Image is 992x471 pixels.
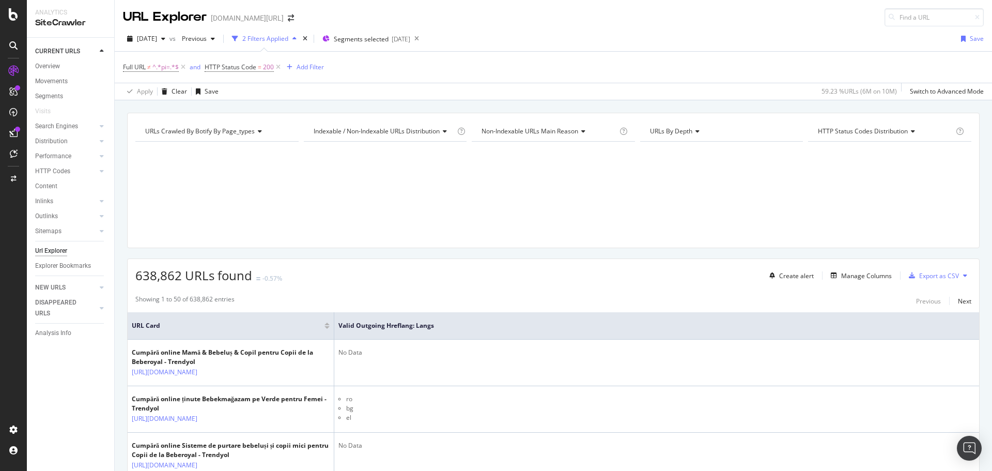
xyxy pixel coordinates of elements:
input: Find a URL [885,8,984,26]
span: 638,862 URLs found [135,267,252,284]
h4: URLs Crawled By Botify By page_types [143,123,289,140]
a: [URL][DOMAIN_NAME] [132,460,197,470]
span: URL Card [132,321,322,330]
span: Previous [178,34,207,43]
div: SiteCrawler [35,17,106,29]
a: Distribution [35,136,97,147]
a: Content [35,181,107,192]
div: Visits [35,106,51,117]
h4: URLs by Depth [648,123,794,140]
a: Outlinks [35,211,97,222]
div: Segments [35,91,63,102]
a: Explorer Bookmarks [35,261,107,271]
span: HTTP Status Code [205,63,256,71]
button: 2 Filters Applied [228,31,301,47]
a: Search Engines [35,121,97,132]
a: Inlinks [35,196,97,207]
div: Apply [137,87,153,96]
div: No Data [338,441,975,450]
div: Outlinks [35,211,58,222]
span: Non-Indexable URLs Main Reason [482,127,578,135]
a: Sitemaps [35,226,97,237]
h4: Non-Indexable URLs Main Reason [479,123,617,140]
a: Movements [35,76,107,87]
div: times [301,34,309,44]
div: URL Explorer [123,8,207,26]
div: Next [958,297,971,306]
button: Apply [123,83,153,100]
span: vs [169,34,178,43]
span: Valid Outgoing Hreflang: Langs [338,321,959,330]
div: Inlinks [35,196,53,207]
div: NEW URLS [35,282,66,293]
div: Open Intercom Messenger [957,436,982,461]
div: -0.57% [262,274,282,283]
div: Cumpără online Mamă & Bebeluș & Copil pentru Copii de la Beberoyal - Trendyol [132,348,330,367]
div: Cumpără online ținute Bebekmağazam pe Verde pentru Femei - Trendyol [132,394,330,413]
a: DISAPPEARED URLS [35,297,97,319]
div: Manage Columns [841,271,892,280]
div: Content [35,181,57,192]
div: Previous [916,297,941,306]
button: Export as CSV [905,267,959,284]
div: [DOMAIN_NAME][URL] [211,13,284,23]
button: Create alert [765,267,814,284]
div: Add Filter [297,63,324,71]
div: Create alert [779,271,814,280]
span: HTTP Status Codes Distribution [818,127,908,135]
button: Manage Columns [827,269,892,282]
div: Switch to Advanced Mode [910,87,984,96]
span: 2025 Aug. 9th [137,34,157,43]
button: Switch to Advanced Mode [906,83,984,100]
div: Showing 1 to 50 of 638,862 entries [135,295,235,307]
button: Add Filter [283,61,324,73]
button: Previous [178,31,219,47]
button: Segments selected[DATE] [318,31,410,47]
a: Segments [35,91,107,102]
a: HTTP Codes [35,166,97,177]
div: Overview [35,61,60,72]
div: Cumpără online Sisteme de purtare bebeluși și copii mici pentru Copii de la Beberoyal - Trendyol [132,441,330,460]
span: Full URL [123,63,146,71]
h4: Indexable / Non-Indexable URLs Distribution [312,123,455,140]
div: [DATE] [392,35,410,43]
div: 2 Filters Applied [242,34,288,43]
span: URLs by Depth [650,127,692,135]
a: NEW URLS [35,282,97,293]
div: Clear [172,87,187,96]
div: and [190,63,200,71]
div: CURRENT URLS [35,46,80,57]
div: Analytics [35,8,106,17]
a: [URL][DOMAIN_NAME] [132,414,197,424]
div: HTTP Codes [35,166,70,177]
button: and [190,62,200,72]
div: Analysis Info [35,328,71,339]
div: Explorer Bookmarks [35,261,91,271]
span: = [258,63,261,71]
button: Save [192,83,219,100]
div: Export as CSV [919,271,959,280]
button: Next [958,295,971,307]
img: Equal [256,277,260,280]
div: Search Engines [35,121,78,132]
div: Save [970,34,984,43]
a: Analysis Info [35,328,107,339]
div: Movements [35,76,68,87]
div: 59.23 % URLs ( 6M on 10M ) [822,87,897,96]
li: bg [346,404,975,413]
div: Save [205,87,219,96]
h4: HTTP Status Codes Distribution [816,123,954,140]
a: Visits [35,106,61,117]
span: URLs Crawled By Botify By page_types [145,127,255,135]
div: Url Explorer [35,246,67,256]
div: Performance [35,151,71,162]
div: arrow-right-arrow-left [288,14,294,22]
a: [URL][DOMAIN_NAME] [132,367,197,377]
div: No Data [338,348,975,357]
a: Overview [35,61,107,72]
li: ro [346,394,975,404]
button: Save [957,31,984,47]
button: [DATE] [123,31,169,47]
div: Sitemaps [35,226,61,237]
div: Distribution [35,136,68,147]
